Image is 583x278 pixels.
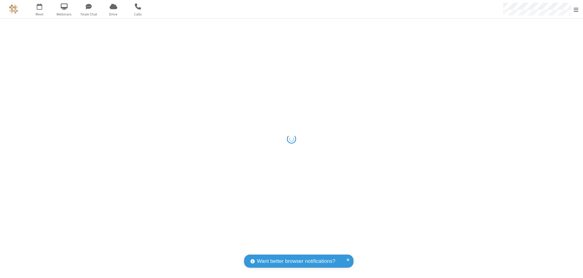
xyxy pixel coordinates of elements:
[9,5,18,14] img: QA Selenium DO NOT DELETE OR CHANGE
[257,257,335,265] span: Want better browser notifications?
[77,12,100,17] span: Team Chat
[127,12,149,17] span: Calls
[102,12,125,17] span: Drive
[28,12,51,17] span: Meet
[53,12,76,17] span: Webinars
